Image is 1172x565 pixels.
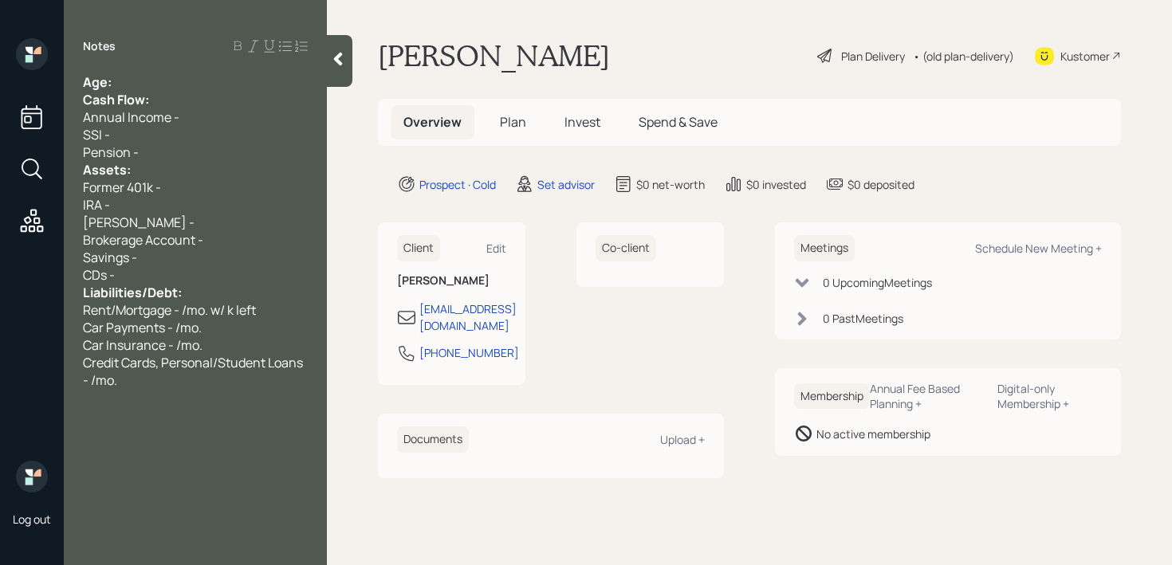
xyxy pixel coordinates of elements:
span: CDs - [83,266,115,284]
h6: Meetings [794,235,855,261]
span: Credit Cards, Personal/Student Loans - /mo. [83,354,305,389]
div: Plan Delivery [841,48,905,65]
span: Annual Income - [83,108,179,126]
div: 0 Past Meeting s [823,310,903,327]
div: • (old plan-delivery) [913,48,1014,65]
div: $0 invested [746,176,806,193]
div: 0 Upcoming Meeting s [823,274,932,291]
h6: Client [397,235,440,261]
span: SSI - [83,126,110,143]
h6: Co-client [596,235,656,261]
h1: [PERSON_NAME] [378,38,610,73]
span: Pension - [83,143,139,161]
div: Upload + [660,432,705,447]
span: Age: [83,73,112,91]
span: Plan [500,113,526,131]
h6: [PERSON_NAME] [397,274,506,288]
div: Kustomer [1060,48,1110,65]
h6: Documents [397,426,469,453]
div: Set advisor [537,176,595,193]
span: Brokerage Account - [83,231,203,249]
div: Edit [486,241,506,256]
span: IRA - [83,196,110,214]
img: retirable_logo.png [16,461,48,492]
div: Prospect · Cold [419,176,496,193]
label: Notes [83,38,116,54]
div: No active membership [816,426,930,442]
div: $0 net-worth [636,176,705,193]
span: Rent/Mortgage - /mo. w/ k left [83,301,256,319]
div: Schedule New Meeting + [975,241,1102,256]
span: Cash Flow: [83,91,149,108]
div: $0 deposited [848,176,914,193]
span: [PERSON_NAME] - [83,214,195,231]
div: Digital-only Membership + [997,381,1102,411]
span: Invest [564,113,600,131]
div: Annual Fee Based Planning + [870,381,985,411]
span: Car Payments - /mo. [83,319,202,336]
span: Liabilities/Debt: [83,284,182,301]
span: Former 401k - [83,179,161,196]
div: Log out [13,512,51,527]
div: [EMAIL_ADDRESS][DOMAIN_NAME] [419,300,517,334]
span: Savings - [83,249,137,266]
span: Assets: [83,161,131,179]
span: Car Insurance - /mo. [83,336,203,354]
h6: Membership [794,383,870,410]
span: Spend & Save [639,113,718,131]
div: [PHONE_NUMBER] [419,344,519,361]
span: Overview [403,113,462,131]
